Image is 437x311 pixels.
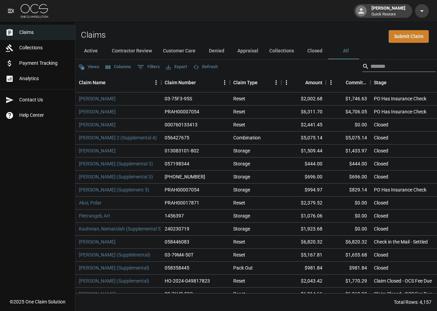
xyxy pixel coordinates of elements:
[233,290,245,297] div: Reset
[151,77,161,88] button: Menu
[374,290,432,297] div: Claim Closed - OCS Fee Due
[296,78,305,87] button: Sort
[281,249,326,262] div: $5,167.81
[374,199,388,206] div: Closed
[233,73,258,92] div: Claim Type
[281,184,326,197] div: $994.97
[233,121,245,128] div: Reset
[374,134,388,141] div: Closed
[165,212,184,219] div: 1456397
[165,238,189,245] div: 058446083
[299,43,330,59] button: Closed
[305,73,322,92] div: Amount
[374,225,388,232] div: Closed
[79,212,110,219] a: Pietrangeli, Art
[19,29,70,36] span: Claims
[233,238,245,245] div: Reset
[79,134,157,141] a: [PERSON_NAME] 2 (Supplemental 4)
[281,119,326,132] div: $2,441.45
[233,134,261,141] div: Combination
[233,95,245,102] div: Reset
[19,112,70,119] span: Help Center
[106,43,157,59] button: Contractor Review
[281,171,326,184] div: $696.00
[281,158,326,171] div: $444.00
[326,288,370,301] div: $6,069.90
[230,73,281,92] div: Claim Type
[79,225,162,232] a: Kashnian, Nematolah (Supplemental 5)
[79,160,153,167] a: [PERSON_NAME] (Supplemental 3)
[326,158,370,171] div: $444.00
[165,73,196,92] div: Claim Number
[326,197,370,210] div: $0.00
[79,238,116,245] a: [PERSON_NAME]
[326,119,370,132] div: $0.00
[81,30,106,40] h2: Claims
[394,299,432,306] div: Total Rows: 4,157
[374,147,388,154] div: Closed
[233,251,245,258] div: Reset
[281,197,326,210] div: $2,379.52
[233,160,250,167] div: Storage
[374,251,388,258] div: Closed
[196,78,205,87] button: Sort
[233,212,250,219] div: Storage
[233,173,250,180] div: Storage
[264,43,299,59] button: Collections
[326,73,370,92] div: Committed Amount
[165,199,199,206] div: PRAH00017871
[326,223,370,236] div: $0.00
[79,290,116,297] a: [PERSON_NAME]
[233,147,250,154] div: Storage
[135,62,162,73] button: Show filters
[19,75,70,82] span: Analytics
[374,160,388,167] div: Closed
[326,105,370,119] div: $4,706.05
[374,212,388,219] div: Closed
[389,30,429,43] a: Submit Claim
[157,43,201,59] button: Customer Care
[281,132,326,145] div: $5,075.14
[374,95,426,102] div: PO Has Insurance Check
[281,210,326,223] div: $1,076.06
[165,121,198,128] div: 000760133413
[79,199,102,206] a: Akoi, Polar
[281,92,326,105] div: $2,002.68
[19,60,70,67] span: Payment Tracking
[79,251,150,258] a: [PERSON_NAME] (Supplelmental)
[77,62,101,72] button: Views
[165,225,189,232] div: 240230719
[232,43,264,59] button: Appraisal
[165,134,189,141] div: 056427675
[281,105,326,119] div: $6,311.70
[79,73,106,92] div: Claim Name
[21,4,48,18] img: ocs-logo-white-transparent.png
[79,173,153,180] a: [PERSON_NAME] (Supplemental 3)
[374,238,428,245] div: Check in the Mail - Settled
[374,277,432,284] div: Claim Closed - OCS Fee Due
[79,147,116,154] a: [PERSON_NAME]
[164,62,189,72] button: Export
[281,73,326,92] div: Amount
[165,251,193,258] div: 03-79M4-50T
[79,264,149,271] a: [PERSON_NAME] (Supplemental)
[326,184,370,197] div: $829.14
[233,277,245,284] div: Reset
[165,290,193,297] div: 03-76V8-52G
[220,77,230,88] button: Menu
[326,145,370,158] div: $1,433.97
[79,95,116,102] a: [PERSON_NAME]
[374,121,388,128] div: Closed
[19,96,70,103] span: Contact Us
[362,61,436,73] div: Search
[387,78,396,87] button: Sort
[165,108,199,115] div: PRAH00007054
[326,132,370,145] div: $5,075.14
[233,108,245,115] div: Reset
[281,288,326,301] div: $6,914.66
[161,73,230,92] div: Claim Number
[79,186,149,193] a: [PERSON_NAME] (Supplement 5)
[191,62,220,72] button: Refresh
[271,77,281,88] button: Menu
[281,262,326,275] div: $981.84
